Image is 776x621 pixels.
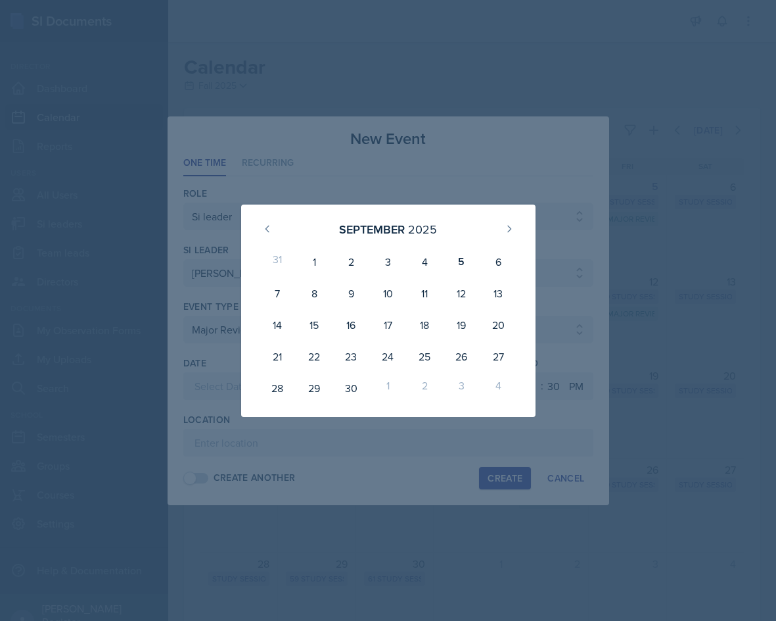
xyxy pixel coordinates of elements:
div: 13 [480,278,516,309]
div: 2025 [408,220,437,238]
div: 27 [480,341,516,372]
div: 26 [443,341,480,372]
div: 3 [443,372,480,404]
div: 29 [296,372,332,404]
div: 15 [296,309,332,341]
div: 17 [369,309,406,341]
div: 20 [480,309,516,341]
div: 22 [296,341,332,372]
div: 3 [369,246,406,278]
div: 1 [296,246,332,278]
div: 16 [332,309,369,341]
div: 24 [369,341,406,372]
div: 23 [332,341,369,372]
div: 21 [260,341,296,372]
div: 12 [443,278,480,309]
div: 4 [480,372,516,404]
div: 10 [369,278,406,309]
div: 7 [260,278,296,309]
div: 14 [260,309,296,341]
div: September [339,220,405,238]
div: 25 [406,341,443,372]
div: 5 [443,246,480,278]
div: 2 [406,372,443,404]
div: 4 [406,246,443,278]
div: 1 [369,372,406,404]
div: 8 [296,278,332,309]
div: 2 [332,246,369,278]
div: 31 [260,246,296,278]
div: 9 [332,278,369,309]
div: 18 [406,309,443,341]
div: 28 [260,372,296,404]
div: 6 [480,246,516,278]
div: 30 [332,372,369,404]
div: 19 [443,309,480,341]
div: 11 [406,278,443,309]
